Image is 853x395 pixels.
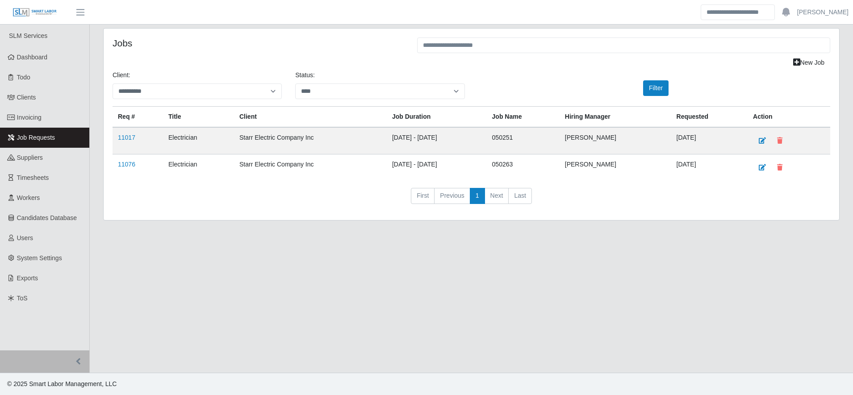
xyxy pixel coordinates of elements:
span: Users [17,234,33,241]
label: Status: [295,71,315,80]
button: Filter [643,80,669,96]
h4: Jobs [113,37,404,49]
td: [DATE] - [DATE] [387,127,487,154]
span: ToS [17,295,28,302]
td: [PERSON_NAME] [560,154,671,181]
span: Candidates Database [17,214,77,221]
span: © 2025 Smart Labor Management, LLC [7,380,117,387]
a: 1 [470,188,485,204]
td: [DATE] - [DATE] [387,154,487,181]
a: New Job [787,55,830,71]
td: [DATE] [671,127,748,154]
img: SLM Logo [13,8,57,17]
th: Job Name [487,107,560,128]
span: System Settings [17,254,62,262]
th: Action [748,107,830,128]
th: Client [234,107,387,128]
td: 050251 [487,127,560,154]
span: Timesheets [17,174,49,181]
nav: pagination [113,188,830,211]
span: Dashboard [17,54,48,61]
span: Workers [17,194,40,201]
td: Electrician [163,154,234,181]
td: Starr Electric Company Inc [234,127,387,154]
th: Req # [113,107,163,128]
th: Requested [671,107,748,128]
td: [PERSON_NAME] [560,127,671,154]
span: Clients [17,94,36,101]
span: SLM Services [9,32,47,39]
input: Search [701,4,775,20]
th: Job Duration [387,107,487,128]
td: [DATE] [671,154,748,181]
span: Exports [17,274,38,282]
span: Todo [17,74,30,81]
label: Client: [113,71,130,80]
a: 11076 [118,161,135,168]
td: Starr Electric Company Inc [234,154,387,181]
th: Hiring Manager [560,107,671,128]
th: Title [163,107,234,128]
a: 11017 [118,134,135,141]
a: [PERSON_NAME] [797,8,849,17]
td: 050263 [487,154,560,181]
span: Suppliers [17,154,43,161]
td: Electrician [163,127,234,154]
span: Job Requests [17,134,55,141]
span: Invoicing [17,114,42,121]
